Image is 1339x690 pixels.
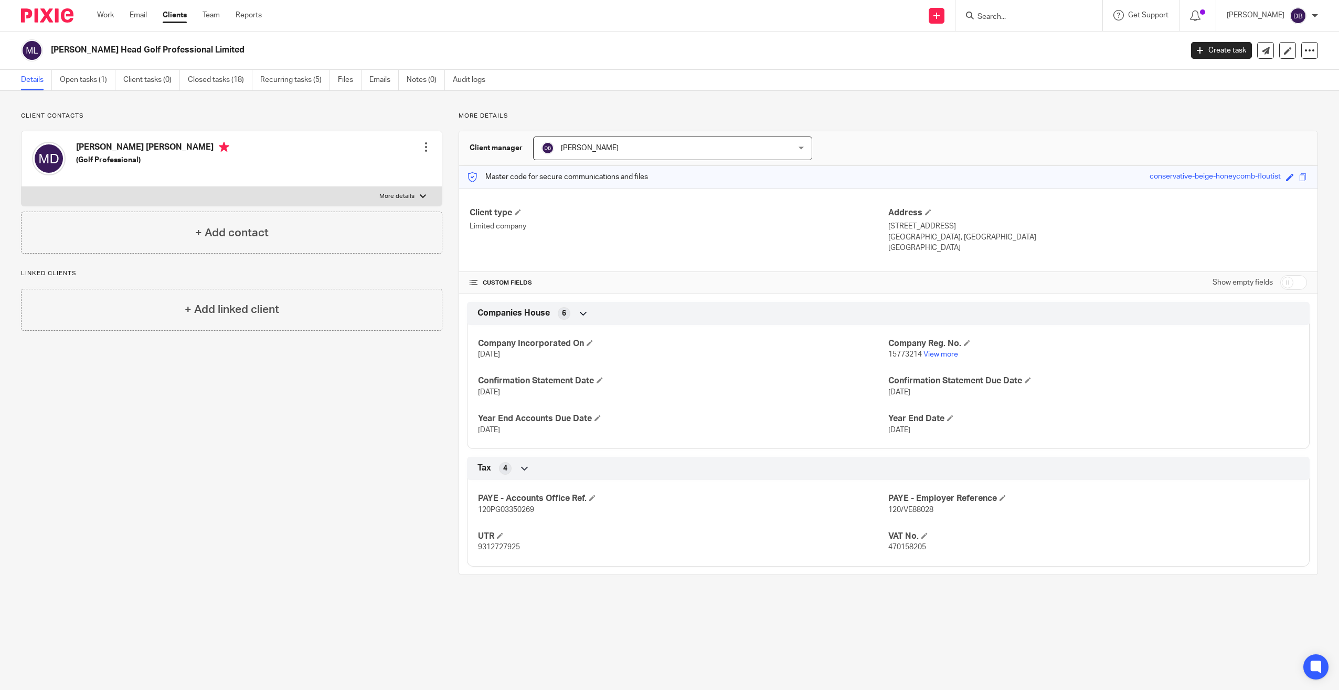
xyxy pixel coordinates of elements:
[459,112,1318,120] p: More details
[478,426,500,434] span: [DATE]
[923,351,958,358] a: View more
[60,70,115,90] a: Open tasks (1)
[1128,12,1168,19] span: Get Support
[477,463,491,474] span: Tax
[188,70,252,90] a: Closed tasks (18)
[503,463,507,474] span: 4
[51,45,950,56] h2: [PERSON_NAME] Head Golf Professional Limited
[888,426,910,434] span: [DATE]
[478,351,500,358] span: [DATE]
[470,221,888,232] p: Limited company
[236,10,262,20] a: Reports
[338,70,362,90] a: Files
[562,308,566,319] span: 6
[21,8,73,23] img: Pixie
[130,10,147,20] a: Email
[123,70,180,90] a: Client tasks (0)
[163,10,187,20] a: Clients
[195,225,269,241] h4: + Add contact
[21,70,52,90] a: Details
[1213,277,1273,288] label: Show empty fields
[97,10,114,20] a: Work
[478,531,888,542] h4: UTR
[32,142,66,175] img: svg%3E
[541,142,554,154] img: svg%3E
[478,338,888,349] h4: Company Incorporated On
[888,351,922,358] span: 15773214
[478,493,888,504] h4: PAYE - Accounts Office Ref.
[470,207,888,218] h4: Client type
[21,269,442,278] p: Linked clients
[1150,171,1281,183] div: conservative-beige-honeycomb-floutist
[470,279,888,287] h4: CUSTOM FIELDS
[21,112,442,120] p: Client contacts
[453,70,493,90] a: Audit logs
[1227,10,1284,20] p: [PERSON_NAME]
[888,207,1307,218] h4: Address
[478,543,520,551] span: 9312727925
[888,531,1299,542] h4: VAT No.
[470,143,523,153] h3: Client manager
[478,375,888,386] h4: Confirmation Statement Date
[888,221,1307,232] p: [STREET_ADDRESS]
[478,413,888,424] h4: Year End Accounts Due Date
[888,375,1299,386] h4: Confirmation Statement Due Date
[219,142,229,152] i: Primary
[1191,42,1252,59] a: Create task
[561,144,619,152] span: [PERSON_NAME]
[1290,7,1306,24] img: svg%3E
[76,155,229,165] h5: (Golf Professional)
[478,506,534,514] span: 120PG03350269
[888,506,933,514] span: 120/VE88028
[467,172,648,182] p: Master code for secure communications and files
[888,543,926,551] span: 470158205
[888,493,1299,504] h4: PAYE - Employer Reference
[477,308,550,319] span: Companies House
[21,39,43,61] img: svg%3E
[407,70,445,90] a: Notes (0)
[888,243,1307,253] p: [GEOGRAPHIC_DATA]
[76,142,229,155] h4: [PERSON_NAME] [PERSON_NAME]
[478,389,500,396] span: [DATE]
[888,232,1307,243] p: [GEOGRAPHIC_DATA], [GEOGRAPHIC_DATA]
[888,389,910,396] span: [DATE]
[379,192,415,201] p: More details
[888,413,1299,424] h4: Year End Date
[888,338,1299,349] h4: Company Reg. No.
[260,70,330,90] a: Recurring tasks (5)
[369,70,399,90] a: Emails
[976,13,1071,22] input: Search
[203,10,220,20] a: Team
[185,301,279,318] h4: + Add linked client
